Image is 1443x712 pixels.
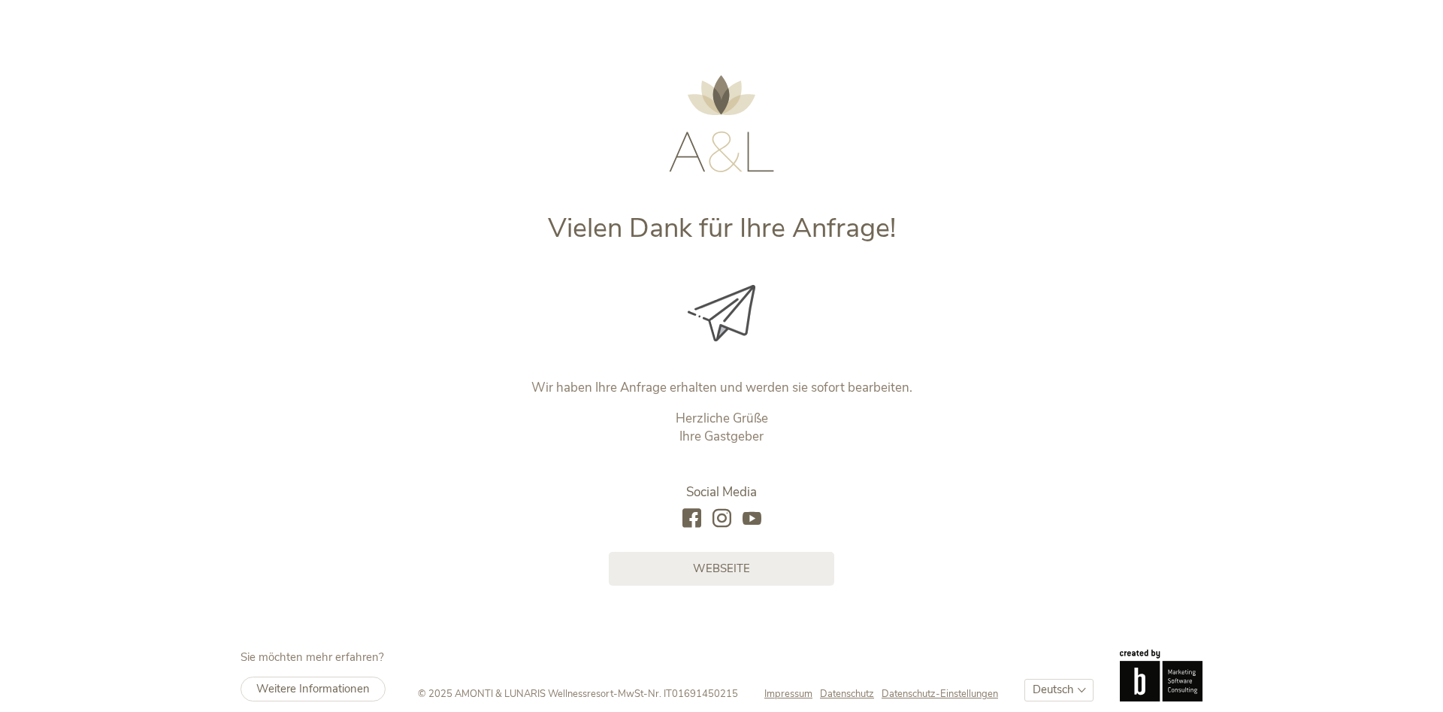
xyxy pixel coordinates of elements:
img: AMONTI & LUNARIS Wellnessresort [669,75,774,172]
span: Datenschutz [820,687,874,701]
p: Herzliche Grüße Ihre Gastgeber [408,410,1036,446]
span: Vielen Dank für Ihre Anfrage! [548,210,896,247]
a: instagram [712,509,731,529]
span: Weitere Informationen [256,681,370,696]
span: - [613,687,618,701]
span: MwSt-Nr. IT01691450215 [618,687,738,701]
a: Datenschutz-Einstellungen [882,687,998,701]
span: Sie möchten mehr erfahren? [240,650,384,665]
p: Wir haben Ihre Anfrage erhalten und werden sie sofort bearbeiten. [408,379,1036,397]
a: Datenschutz [820,687,882,701]
a: Impressum [764,687,820,701]
a: facebook [682,509,701,529]
a: Webseite [609,552,834,586]
span: © 2025 AMONTI & LUNARIS Wellnessresort [418,687,613,701]
img: Brandnamic GmbH | Leading Hospitality Solutions [1120,650,1202,701]
a: youtube [743,509,761,529]
img: Vielen Dank für Ihre Anfrage! [688,285,755,341]
span: Webseite [693,561,750,577]
span: Social Media [686,483,757,501]
span: Impressum [764,687,812,701]
a: Weitere Informationen [240,677,386,701]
